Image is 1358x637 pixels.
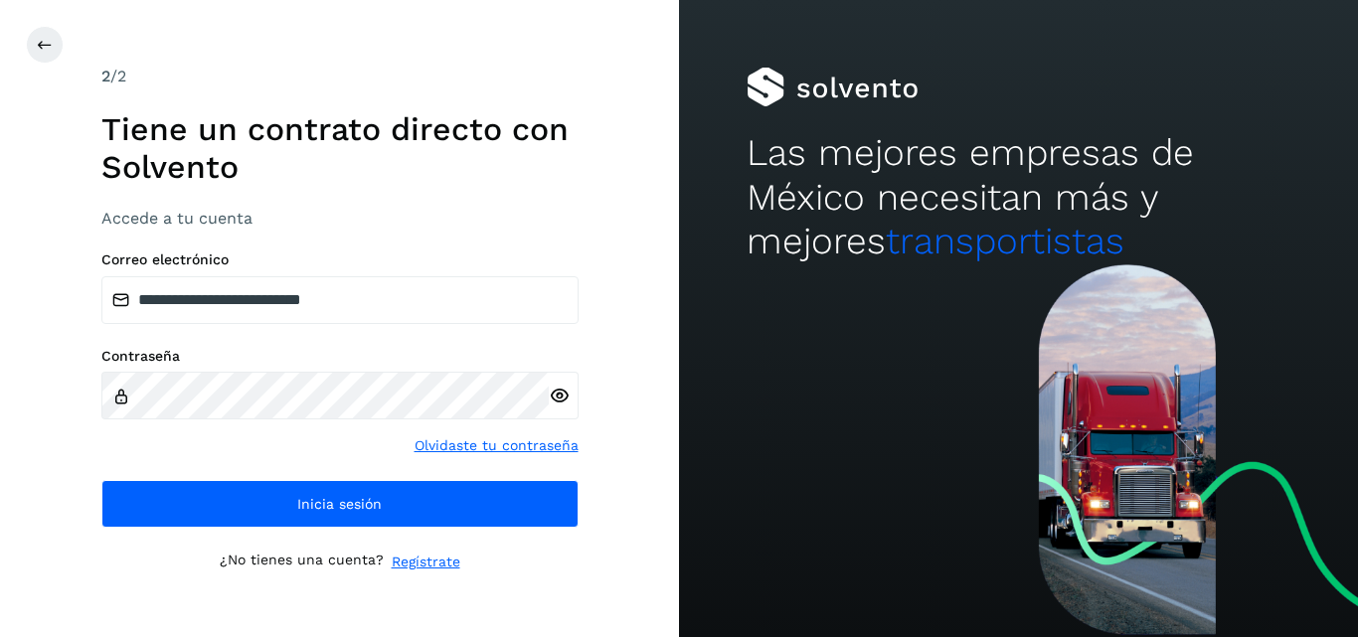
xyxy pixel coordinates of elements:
p: ¿No tienes una cuenta? [220,552,384,572]
h1: Tiene un contrato directo con Solvento [101,110,579,187]
a: Olvidaste tu contraseña [415,435,579,456]
h2: Las mejores empresas de México necesitan más y mejores [747,131,1289,263]
h3: Accede a tu cuenta [101,209,579,228]
label: Correo electrónico [101,251,579,268]
label: Contraseña [101,348,579,365]
span: Inicia sesión [297,497,382,511]
span: 2 [101,67,110,85]
div: /2 [101,65,579,88]
span: transportistas [886,220,1124,262]
a: Regístrate [392,552,460,572]
button: Inicia sesión [101,480,579,528]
